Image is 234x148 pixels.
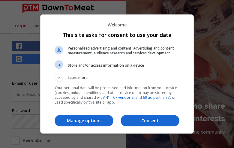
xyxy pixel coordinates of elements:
[55,118,113,124] p: Manage options
[55,31,179,38] h1: This site asks for consent to use your data
[55,115,113,126] button: Manage options
[55,22,179,28] p: Welcome
[104,95,170,100] a: 141 TCF vendor(s) and 69 ad partner(s)
[68,63,179,68] span: Store and/or access information on a device
[55,86,179,105] p: Your personal data will be processed and information from your device (cookies, unique identifier...
[40,14,194,133] div: This site asks for consent to use your data
[121,118,179,124] p: Consent
[68,75,88,82] span: Learn more
[68,46,179,56] span: Personalised advertising and content, advertising and content measurement, audience research and ...
[55,74,179,82] button: Learn more
[121,115,179,126] button: Consent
